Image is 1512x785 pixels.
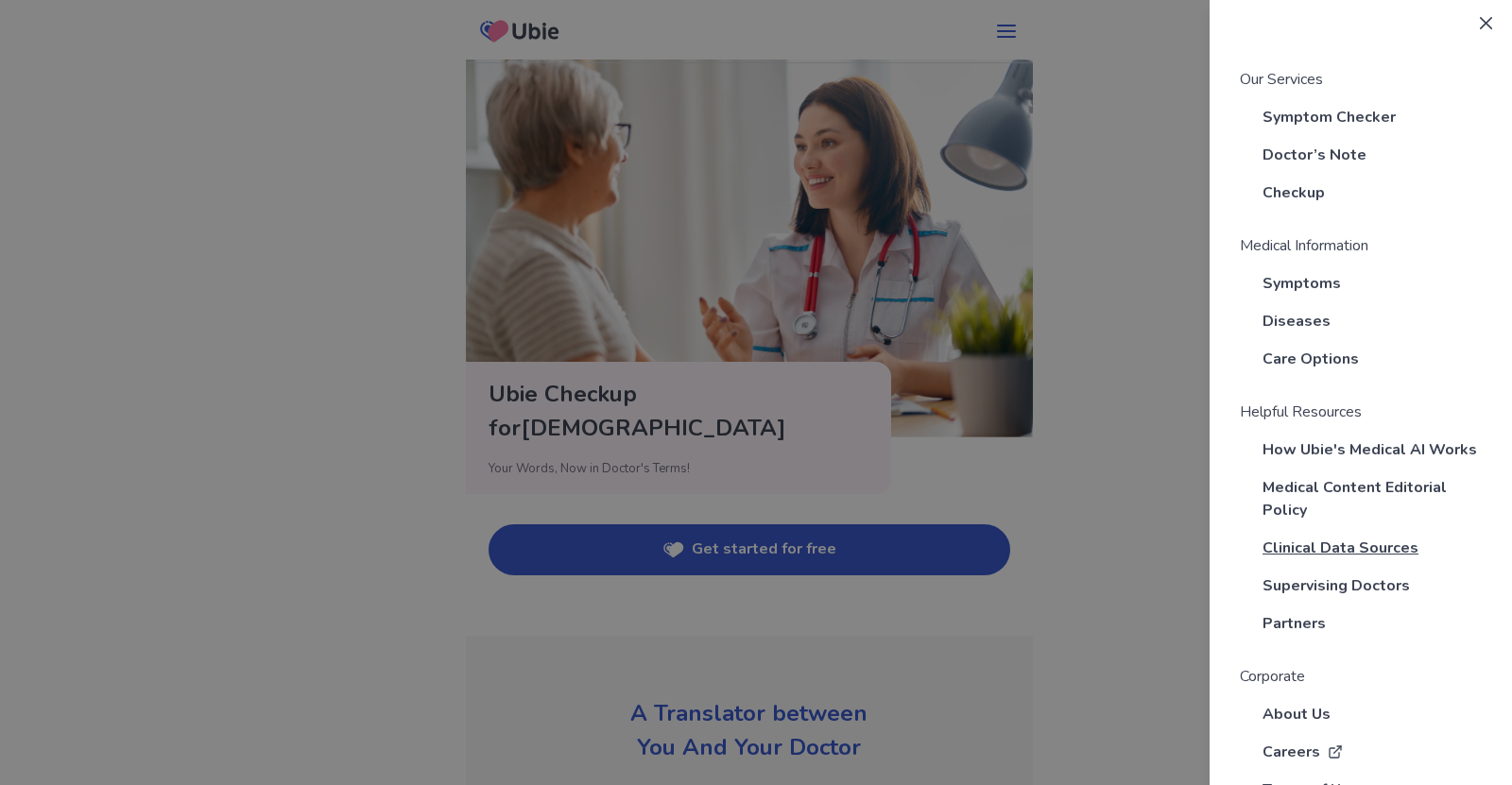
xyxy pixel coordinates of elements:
p: Medical Information [1240,234,1489,257]
a: Careers [1263,741,1343,763]
span: Careers [1263,741,1320,763]
a: Supervising Doctors [1263,574,1410,597]
a: Clinical Data Sources [1263,537,1418,559]
a: Doctor’s Note [1263,144,1366,166]
a: Care Options [1263,348,1359,370]
p: Helpful Resources [1240,401,1489,423]
button: Close [1470,8,1501,38]
p: Corporate [1240,665,1489,688]
a: Checkup [1263,181,1325,204]
a: How Ubie's Medical AI Works [1263,438,1477,461]
p: Our Services [1240,68,1489,91]
a: Medical Content Editorial Policy [1263,476,1489,521]
a: Symptom Checker [1263,106,1396,128]
a: Partners [1263,612,1326,635]
a: Diseases [1263,310,1331,333]
a: Symptoms [1263,272,1341,295]
a: About Us [1263,703,1331,725]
